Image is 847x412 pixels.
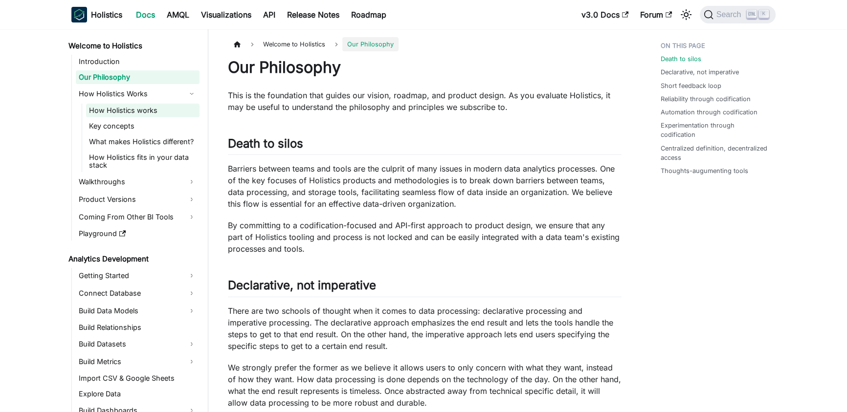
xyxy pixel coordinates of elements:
a: Analytics Development [66,252,200,266]
a: Our Philosophy [76,70,200,84]
a: Connect Database [76,285,200,301]
a: Build Datasets [76,336,200,352]
a: Home page [228,37,246,51]
a: Thoughts-augumenting tools [661,166,748,175]
a: HolisticsHolistics [71,7,122,22]
h1: Our Philosophy [228,58,622,77]
a: Release Notes [281,7,345,22]
a: Introduction [76,55,200,68]
a: How Holistics works [86,104,200,117]
a: Visualizations [195,7,257,22]
a: Build Relationships [76,321,200,334]
a: Getting Started [76,268,200,283]
a: How Holistics Works [76,86,200,102]
a: AMQL [161,7,195,22]
p: We strongly prefer the former as we believe it allows users to only concern with what they want, ... [228,362,622,409]
a: v3.0 Docs [576,7,634,22]
span: Search [713,10,747,19]
p: There are two schools of thought when it comes to data processing: declarative processing and imp... [228,305,622,352]
a: Short feedback loop [661,81,721,90]
kbd: K [759,10,769,19]
a: Playground [76,227,200,240]
button: Switch between dark and light mode (currently light mode) [678,7,694,22]
b: Holistics [91,9,122,21]
h2: Death to silos [228,136,622,155]
a: Import CSV & Google Sheets [76,371,200,385]
p: This is the foundation that guides our vision, roadmap, and product design. As you evaluate Holis... [228,89,622,113]
a: Welcome to Holistics [66,39,200,53]
a: How Holistics fits in your data stack [86,151,200,172]
a: Build Metrics [76,354,200,369]
a: What makes Holistics different? [86,135,200,149]
a: Experimentation through codification [661,121,770,139]
a: Death to silos [661,54,701,64]
a: Forum [634,7,678,22]
p: By committing to a codification-focused and API-first approach to product design, we ensure that ... [228,219,622,255]
a: Docs [130,7,161,22]
button: Search (Ctrl+K) [700,6,776,23]
a: API [257,7,281,22]
nav: Breadcrumbs [228,37,622,51]
span: Our Philosophy [342,37,399,51]
a: Walkthroughs [76,174,200,190]
a: Coming From Other BI Tools [76,209,200,225]
img: Holistics [71,7,87,22]
a: Explore Data [76,387,200,401]
a: Declarative, not imperative [661,67,739,77]
span: Welcome to Holistics [258,37,330,51]
a: Automation through codification [661,108,758,117]
a: Product Versions [76,192,200,207]
a: Centralized definition, decentralized access [661,144,770,162]
a: Reliability through codification [661,94,751,104]
h2: Declarative, not imperative [228,278,622,297]
a: Key concepts [86,119,200,133]
a: Roadmap [345,7,392,22]
p: Barriers between teams and tools are the culprit of many issues in modern data analytics processe... [228,163,622,210]
nav: Docs sidebar [62,29,208,412]
a: Build Data Models [76,303,200,319]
